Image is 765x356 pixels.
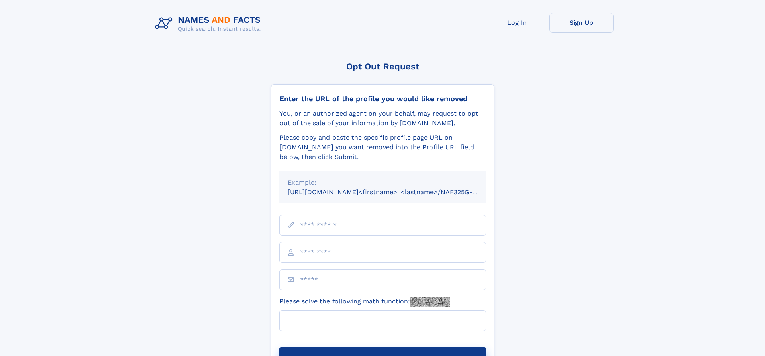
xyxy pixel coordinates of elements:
[288,178,478,187] div: Example:
[549,13,614,33] a: Sign Up
[288,188,501,196] small: [URL][DOMAIN_NAME]<firstname>_<lastname>/NAF325G-xxxxxxxx
[279,133,486,162] div: Please copy and paste the specific profile page URL on [DOMAIN_NAME] you want removed into the Pr...
[279,94,486,103] div: Enter the URL of the profile you would like removed
[279,297,450,307] label: Please solve the following math function:
[271,61,494,71] div: Opt Out Request
[485,13,549,33] a: Log In
[279,109,486,128] div: You, or an authorized agent on your behalf, may request to opt-out of the sale of your informatio...
[152,13,267,35] img: Logo Names and Facts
